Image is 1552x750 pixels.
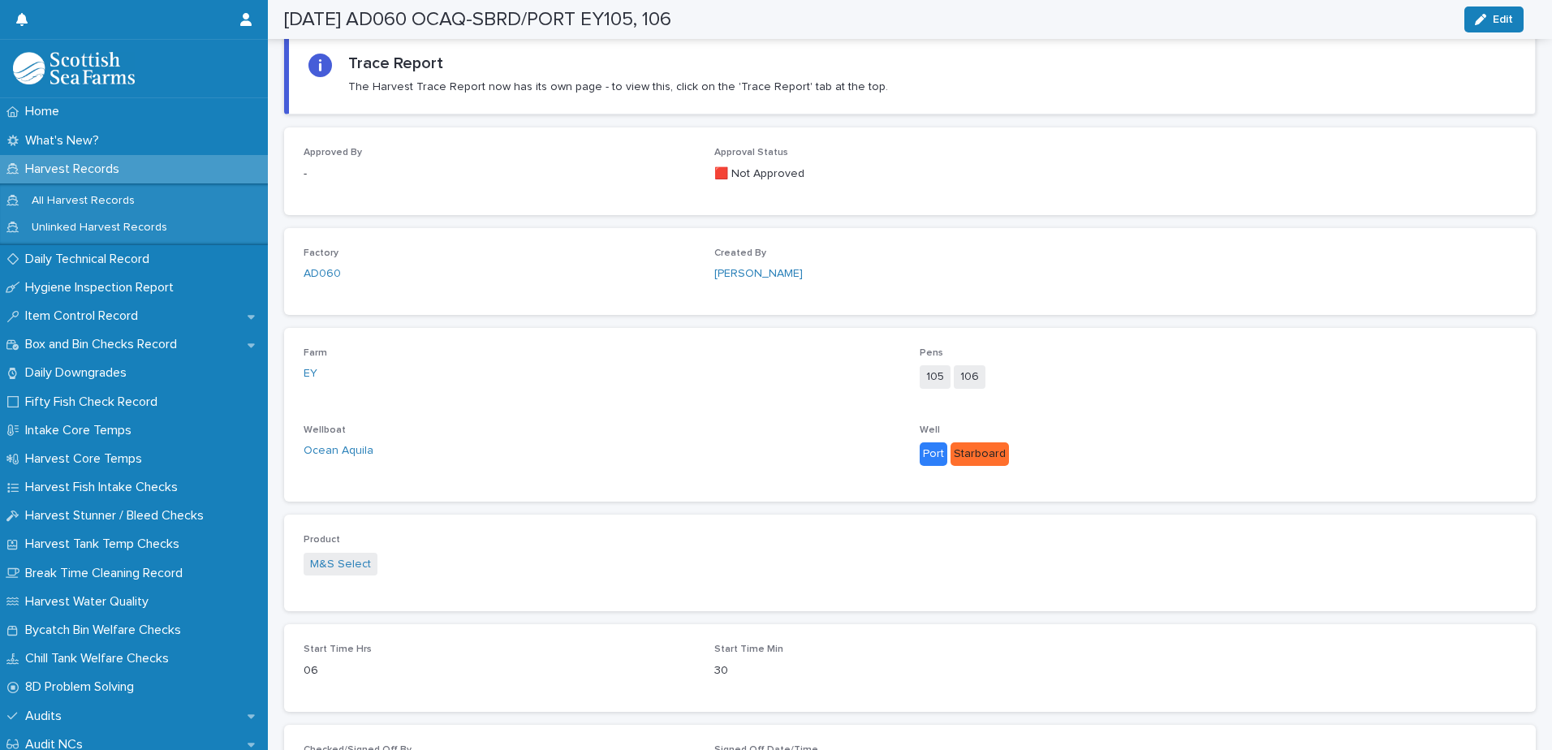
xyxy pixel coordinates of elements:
[19,709,75,724] p: Audits
[304,148,362,157] span: Approved By
[348,80,888,94] p: The Harvest Trace Report now has its own page - to view this, click on the 'Trace Report' tab at ...
[19,679,147,695] p: 8D Problem Solving
[19,162,132,177] p: Harvest Records
[304,535,340,545] span: Product
[304,348,327,358] span: Farm
[19,394,170,410] p: Fifty Fish Check Record
[714,248,766,258] span: Created By
[19,480,191,495] p: Harvest Fish Intake Checks
[13,52,135,84] img: mMrefqRFQpe26GRNOUkG
[304,425,346,435] span: Wellboat
[19,508,217,524] p: Harvest Stunner / Bleed Checks
[920,442,947,466] div: Port
[19,423,144,438] p: Intake Core Temps
[304,365,317,382] a: EY
[951,442,1009,466] div: Starboard
[348,54,443,73] h2: Trace Report
[304,248,338,258] span: Factory
[920,425,940,435] span: Well
[19,337,190,352] p: Box and Bin Checks Record
[954,365,985,389] span: 106
[304,442,373,459] a: Ocean Aquila
[19,566,196,581] p: Break Time Cleaning Record
[19,194,148,208] p: All Harvest Records
[1493,14,1513,25] span: Edit
[304,265,341,282] a: AD060
[19,451,155,467] p: Harvest Core Temps
[714,166,1106,183] p: 🟥 Not Approved
[1464,6,1524,32] button: Edit
[920,348,943,358] span: Pens
[19,651,182,666] p: Chill Tank Welfare Checks
[19,537,192,552] p: Harvest Tank Temp Checks
[19,365,140,381] p: Daily Downgrades
[714,662,1106,679] p: 30
[284,8,671,32] h2: [DATE] AD060 OCAQ-SBRD/PORT EY105, 106
[714,148,788,157] span: Approval Status
[19,594,162,610] p: Harvest Water Quality
[19,221,180,235] p: Unlinked Harvest Records
[714,644,783,654] span: Start Time Min
[19,280,187,295] p: Hygiene Inspection Report
[304,644,372,654] span: Start Time Hrs
[19,623,194,638] p: Bycatch Bin Welfare Checks
[19,252,162,267] p: Daily Technical Record
[304,662,695,679] p: 06
[19,133,112,149] p: What's New?
[920,365,951,389] span: 105
[19,308,151,324] p: Item Control Record
[304,166,695,183] p: -
[310,556,371,573] a: M&S Select
[714,265,803,282] a: [PERSON_NAME]
[19,104,72,119] p: Home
